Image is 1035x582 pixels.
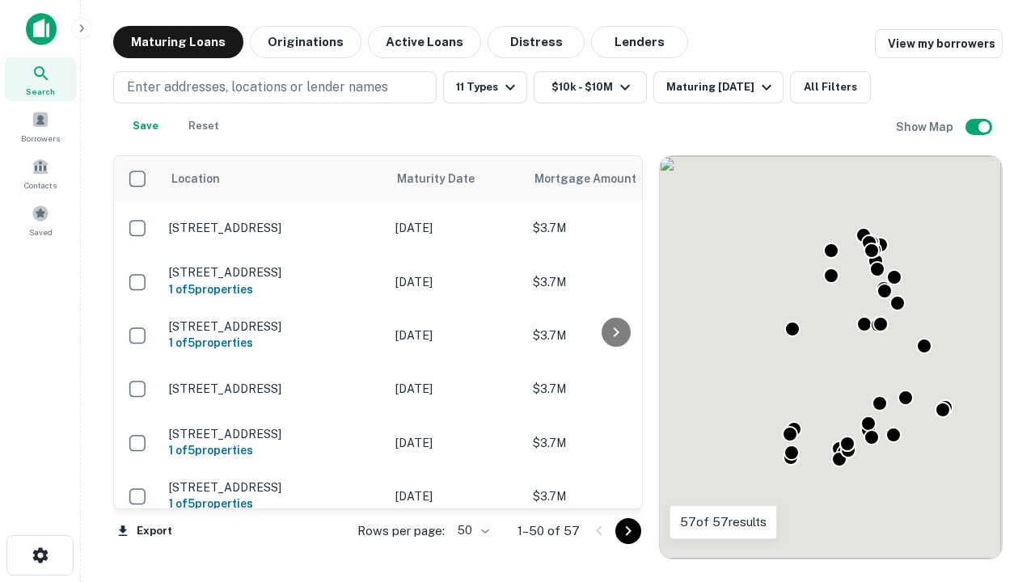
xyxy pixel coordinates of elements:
[5,104,76,148] a: Borrowers
[790,71,871,103] button: All Filters
[21,132,60,145] span: Borrowers
[169,441,379,459] h6: 1 of 5 properties
[26,13,57,45] img: capitalize-icon.png
[5,151,76,195] a: Contacts
[896,118,956,136] h6: Show Map
[169,495,379,512] h6: 1 of 5 properties
[395,380,517,398] p: [DATE]
[113,519,176,543] button: Export
[488,26,585,58] button: Distress
[397,169,496,188] span: Maturity Date
[113,71,437,103] button: Enter addresses, locations or lender names
[533,219,695,237] p: $3.7M
[533,434,695,452] p: $3.7M
[666,78,776,97] div: Maturing [DATE]
[368,26,481,58] button: Active Loans
[954,401,1035,479] iframe: Chat Widget
[127,78,388,97] p: Enter addresses, locations or lender names
[113,26,243,58] button: Maturing Loans
[533,487,695,505] p: $3.7M
[169,382,379,396] p: [STREET_ADDRESS]
[395,219,517,237] p: [DATE]
[451,519,492,542] div: 50
[534,169,657,188] span: Mortgage Amount
[653,71,784,103] button: Maturing [DATE]
[534,71,647,103] button: $10k - $10M
[875,29,1003,58] a: View my borrowers
[395,487,517,505] p: [DATE]
[615,518,641,544] button: Go to next page
[357,521,445,541] p: Rows per page:
[169,265,379,280] p: [STREET_ADDRESS]
[395,434,517,452] p: [DATE]
[24,179,57,192] span: Contacts
[26,85,55,98] span: Search
[250,26,361,58] button: Originations
[161,156,387,201] th: Location
[5,57,76,101] a: Search
[169,427,379,441] p: [STREET_ADDRESS]
[680,512,767,532] p: 57 of 57 results
[5,198,76,242] a: Saved
[169,280,379,298] h6: 1 of 5 properties
[169,334,379,352] h6: 1 of 5 properties
[178,110,230,142] button: Reset
[171,169,220,188] span: Location
[517,521,580,541] p: 1–50 of 57
[525,156,703,201] th: Mortgage Amount
[395,273,517,291] p: [DATE]
[29,226,53,238] span: Saved
[169,221,379,235] p: [STREET_ADDRESS]
[533,327,695,344] p: $3.7M
[120,110,171,142] button: Save your search to get updates of matches that match your search criteria.
[443,71,527,103] button: 11 Types
[660,156,1002,559] div: 0 0
[533,273,695,291] p: $3.7M
[591,26,688,58] button: Lenders
[533,380,695,398] p: $3.7M
[395,327,517,344] p: [DATE]
[169,319,379,334] p: [STREET_ADDRESS]
[169,480,379,495] p: [STREET_ADDRESS]
[387,156,525,201] th: Maturity Date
